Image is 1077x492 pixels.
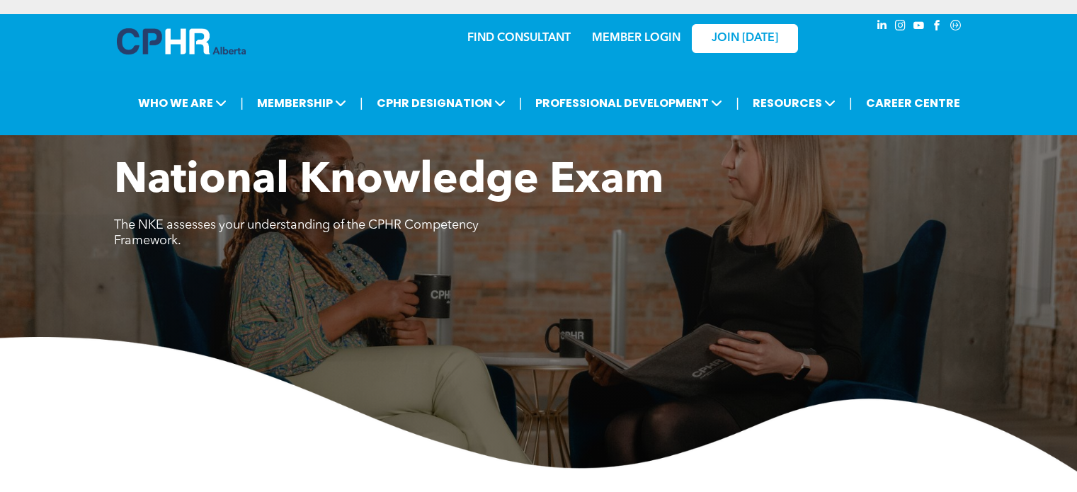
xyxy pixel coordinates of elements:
a: linkedin [874,18,890,37]
a: CAREER CENTRE [862,90,964,116]
span: PROFESSIONAL DEVELOPMENT [531,90,726,116]
a: FIND CONSULTANT [467,33,571,44]
span: The NKE assesses your understanding of the CPHR Competency Framework. [114,219,479,247]
li: | [519,88,523,118]
a: youtube [911,18,927,37]
span: RESOURCES [748,90,840,116]
a: MEMBER LOGIN [592,33,680,44]
li: | [736,88,739,118]
a: facebook [930,18,945,37]
li: | [360,88,363,118]
span: MEMBERSHIP [253,90,351,116]
a: instagram [893,18,908,37]
a: JOIN [DATE] [692,24,798,53]
li: | [240,88,244,118]
a: Social network [948,18,964,37]
span: National Knowledge Exam [114,160,663,202]
span: CPHR DESIGNATION [372,90,510,116]
li: | [849,88,853,118]
span: JOIN [DATE] [712,32,778,45]
img: A blue and white logo for cp alberta [117,28,246,55]
span: WHO WE ARE [134,90,231,116]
